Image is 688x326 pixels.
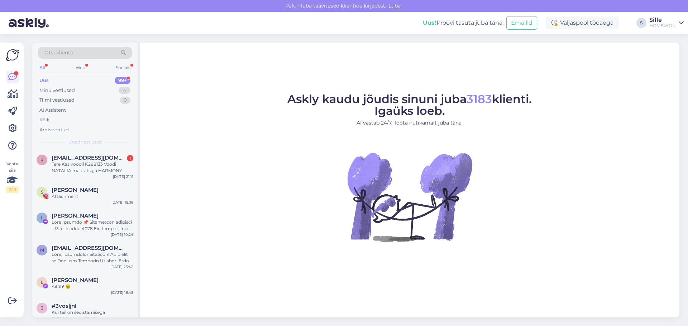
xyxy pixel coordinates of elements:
[52,251,133,264] div: Lore, ipsumdolor Sita3con! Adip elit se Doeiusm Temporin Utlabor. Etdo Magnaali Enimadminim 98.ve...
[38,63,46,72] div: All
[40,157,44,162] span: k
[649,17,676,23] div: Sille
[52,213,99,219] span: Linda Desmond Nkosi
[467,92,492,106] span: 3183
[44,49,73,57] span: Otsi kliente
[41,215,43,220] span: L
[52,193,133,200] div: Attachment
[111,290,133,295] div: [DATE] 16:48
[39,77,49,84] div: Uus
[546,16,619,29] div: Väljaspool tööaega
[114,63,132,72] div: Socials
[6,161,19,193] div: Vaata siia
[40,247,44,253] span: m
[649,23,676,29] div: HOME4YOU
[119,87,130,94] div: 17
[423,19,436,26] b: Uus!
[39,97,75,104] div: Tiimi vestlused
[6,186,19,193] div: 2 / 3
[68,139,102,145] span: Uued vestlused
[52,155,126,161] span: kaisa.liisi@gmail.com
[52,277,99,283] span: Liis Leesi
[345,132,474,261] img: No Chat active
[115,77,130,84] div: 99+
[52,161,133,174] div: Tere Kas voodil K288133 Voodi NATALIA madratsiga HARMONY DUO 160x200cm, šampanja on komplektis ka...
[41,305,43,311] span: 3
[39,107,66,114] div: AI Assistent
[52,283,133,290] div: Aitäh! ☺️
[111,200,133,205] div: [DATE] 18:36
[52,309,133,322] div: Kui teil on sedistamisega [PERSON_NAME], aitame hea meelega. Siin saate broneerida aja kõneks: [U...
[636,18,646,28] div: S
[287,92,532,118] span: Askly kaudu jõudis sinuni juba klienti. Igaüks loeb.
[506,16,537,30] button: Emailid
[74,63,87,72] div: Web
[386,3,403,9] span: Luba
[287,119,532,127] p: AI vastab 24/7. Tööta nutikamalt juba täna.
[41,279,43,285] span: L
[6,48,19,62] img: Askly Logo
[423,19,503,27] div: Proovi tasuta juba täna:
[41,189,43,195] span: S
[52,245,126,251] span: meribelbrigitta@gmail.com
[52,187,99,193] span: Sylvia Guo
[39,116,50,123] div: Kõik
[113,174,133,179] div: [DATE] 21:11
[52,219,133,232] div: Lore Ipsumdo 📌 Sitametcon adipisci – 13. elitseddo 4078 Eiu tempor, Incid utlabo etdol magn aliqu...
[52,303,76,309] span: #3vosljnl
[110,264,133,269] div: [DATE] 23:42
[39,126,69,133] div: Arhiveeritud
[127,155,133,161] div: 1
[39,87,75,94] div: Minu vestlused
[120,97,130,104] div: 0
[111,232,133,237] div: [DATE] 10:24
[649,17,684,29] a: SilleHOME4YOU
